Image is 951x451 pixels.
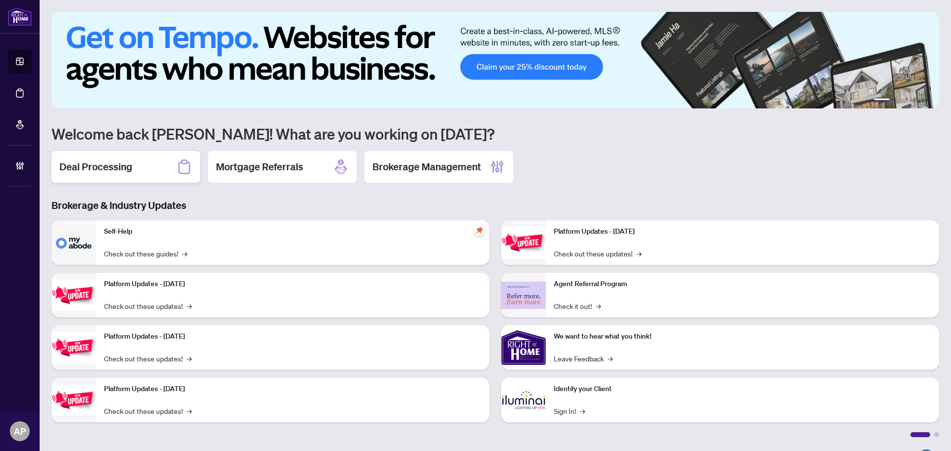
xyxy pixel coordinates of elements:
a: Check out these updates!→ [554,248,641,259]
p: Platform Updates - [DATE] [104,384,481,395]
img: Platform Updates - June 23, 2025 [501,227,546,258]
h2: Deal Processing [59,160,132,174]
span: → [187,405,192,416]
img: Slide 0 [52,12,939,108]
span: → [187,301,192,311]
span: pushpin [474,224,485,236]
h2: Mortgage Referrals [216,160,303,174]
button: 3 [901,99,905,102]
p: We want to hear what you think! [554,331,931,342]
button: 5 [917,99,921,102]
h2: Brokerage Management [372,160,481,174]
img: Platform Updates - September 16, 2025 [52,280,96,311]
a: Check out these guides!→ [104,248,187,259]
a: Check it out!→ [554,301,601,311]
span: → [608,353,613,364]
a: Leave Feedback→ [554,353,613,364]
h1: Welcome back [PERSON_NAME]! What are you working on [DATE]? [52,124,939,143]
a: Check out these updates!→ [104,301,192,311]
p: Platform Updates - [DATE] [104,279,481,290]
p: Identify your Client [554,384,931,395]
p: Agent Referral Program [554,279,931,290]
img: Identify your Client [501,378,546,422]
button: 2 [894,99,898,102]
button: 6 [925,99,929,102]
button: 1 [874,99,890,102]
img: Agent Referral Program [501,282,546,309]
a: Check out these updates!→ [104,353,192,364]
a: Sign In!→ [554,405,585,416]
span: AP [14,424,26,438]
img: logo [8,7,32,26]
span: → [182,248,187,259]
img: Platform Updates - July 8, 2025 [52,385,96,416]
span: → [636,248,641,259]
img: Platform Updates - July 21, 2025 [52,332,96,363]
span: → [187,353,192,364]
span: → [596,301,601,311]
p: Self-Help [104,226,481,237]
img: We want to hear what you think! [501,325,546,370]
span: → [580,405,585,416]
img: Self-Help [52,220,96,265]
a: Check out these updates!→ [104,405,192,416]
p: Platform Updates - [DATE] [554,226,931,237]
h3: Brokerage & Industry Updates [52,199,939,212]
button: Open asap [911,416,941,446]
button: 4 [909,99,913,102]
p: Platform Updates - [DATE] [104,331,481,342]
